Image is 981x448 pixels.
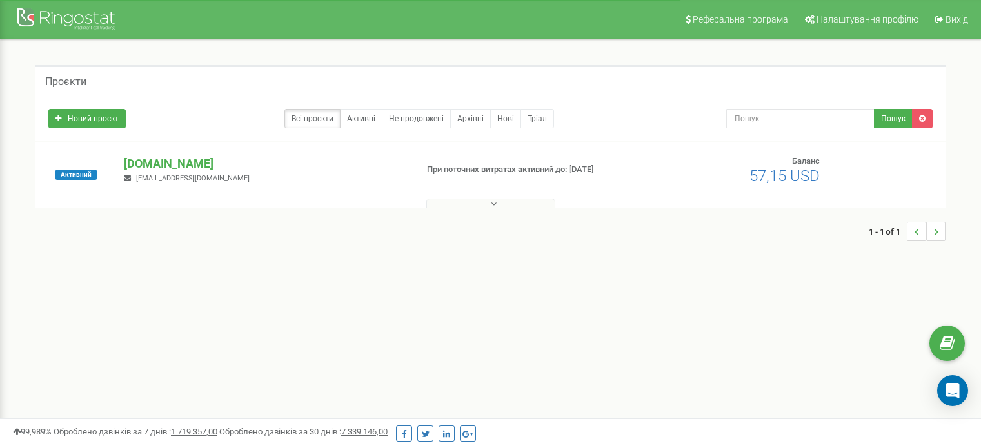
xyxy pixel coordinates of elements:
input: Пошук [726,109,875,128]
span: 99,989% [13,427,52,436]
span: [EMAIL_ADDRESS][DOMAIN_NAME] [136,174,250,182]
span: 1 - 1 of 1 [869,222,907,241]
div: Open Intercom Messenger [937,375,968,406]
span: 57,15 USD [749,167,820,185]
button: Пошук [874,109,913,128]
span: Оброблено дзвінків за 30 днів : [219,427,388,436]
a: Новий проєкт [48,109,126,128]
span: Реферальна програма [693,14,788,24]
a: Всі проєкти [284,109,341,128]
u: 7 339 146,00 [341,427,388,436]
a: Активні [340,109,382,128]
a: Нові [490,109,521,128]
p: [DOMAIN_NAME] [124,155,406,172]
h5: Проєкти [45,76,86,88]
span: Вихід [946,14,968,24]
span: Оброблено дзвінків за 7 днів : [54,427,217,436]
p: При поточних витратах активний до: [DATE] [427,164,633,176]
span: Налаштування профілю [817,14,918,24]
span: Баланс [792,156,820,166]
a: Не продовжені [382,109,451,128]
nav: ... [869,209,946,254]
u: 1 719 357,00 [171,427,217,436]
a: Тріал [520,109,554,128]
span: Активний [55,170,97,180]
a: Архівні [450,109,491,128]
